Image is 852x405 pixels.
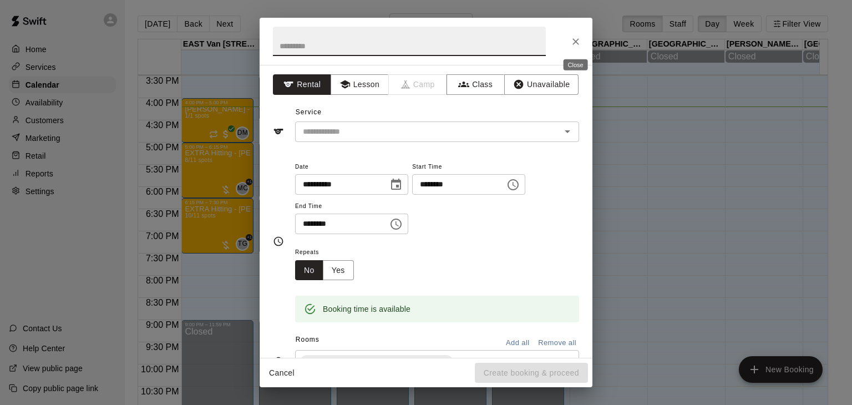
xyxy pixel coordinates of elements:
button: Lesson [331,74,389,95]
span: Service [296,108,322,116]
div: outlined button group [295,260,354,281]
button: Class [447,74,505,95]
button: Choose date, selected date is Sep 18, 2025 [385,174,407,196]
svg: Timing [273,236,284,247]
button: Choose time, selected time is 5:00 PM [385,213,407,235]
div: NORTH Van 1 -- [STREET_ADDRESS] [300,355,453,368]
div: Booking time is available [323,299,410,319]
button: Close [566,32,586,52]
button: Open [560,354,575,369]
button: Remove all [535,335,579,352]
button: Yes [323,260,354,281]
span: Date [295,160,408,175]
button: Add all [500,335,535,352]
button: Rental [273,74,331,95]
span: Rooms [296,336,319,343]
button: Open [560,124,575,139]
span: End Time [295,199,408,214]
button: No [295,260,323,281]
span: NORTH Van 1 -- [STREET_ADDRESS] [300,356,444,367]
button: Unavailable [504,74,579,95]
button: Cancel [264,363,300,383]
span: Start Time [412,160,525,175]
span: Repeats [295,245,363,260]
div: Close [564,59,588,70]
span: Camps can only be created in the Services page [389,74,447,95]
button: Choose time, selected time is 4:30 PM [502,174,524,196]
svg: Service [273,126,284,137]
svg: Rooms [273,356,284,367]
